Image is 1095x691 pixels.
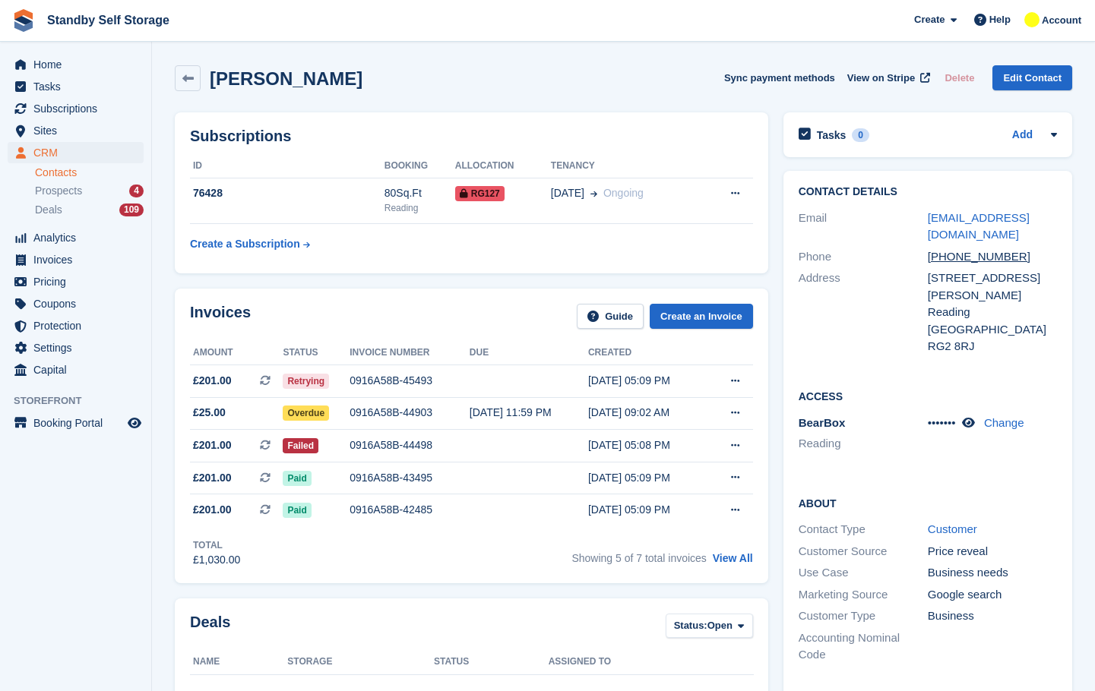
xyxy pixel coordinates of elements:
span: Tasks [33,76,125,97]
a: menu [8,227,144,248]
div: [GEOGRAPHIC_DATA] [928,321,1057,339]
a: Deals 109 [35,202,144,218]
h2: About [799,495,1057,510]
th: Status [434,650,549,674]
div: 0916A58B-45493 [350,373,470,389]
span: Help [989,12,1011,27]
th: Allocation [455,154,551,178]
span: £201.00 [193,437,232,453]
a: menu [8,271,144,292]
a: Create a Subscription [190,230,310,258]
h2: [PERSON_NAME] [210,68,362,89]
div: Reading [928,304,1057,321]
span: Deals [35,203,62,217]
div: [DATE] 05:09 PM [588,502,707,518]
th: Amount [190,341,283,365]
span: £201.00 [193,373,232,389]
span: RG127 [455,186,505,201]
a: Guide [577,304,644,329]
a: menu [8,359,144,380]
h2: Contact Details [799,186,1057,198]
span: Account [1042,13,1081,28]
button: Sync payment methods [724,65,835,90]
div: 0916A58B-44498 [350,437,470,453]
a: Edit Contact [992,65,1072,90]
div: [STREET_ADDRESS][PERSON_NAME] [928,270,1057,304]
button: Status: Open [666,614,753,639]
th: Booking [385,154,455,178]
div: 0 [852,128,869,142]
th: Status [283,341,350,365]
div: Create a Subscription [190,236,300,252]
span: £201.00 [193,470,232,486]
a: menu [8,54,144,75]
div: 80Sq.Ft [385,185,455,201]
div: Accounting Nominal Code [799,629,928,664]
a: menu [8,76,144,97]
div: Email [799,210,928,244]
a: menu [8,293,144,314]
div: Google search [928,586,1057,604]
th: Tenancy [551,154,701,178]
th: Created [588,341,707,365]
span: Create [914,12,945,27]
th: Due [470,341,588,365]
a: [EMAIL_ADDRESS][DOMAIN_NAME] [928,211,1030,241]
div: 76428 [190,185,385,201]
div: 4 [129,185,144,197]
th: Storage [287,650,434,674]
a: View All [713,552,753,564]
span: £201.00 [193,502,232,518]
span: Analytics [33,227,125,248]
span: Prospects [35,184,82,198]
th: Invoice number [350,341,470,365]
div: 109 [119,204,144,216]
a: menu [8,337,144,358]
a: Customer [928,522,977,535]
span: BearBox [799,416,846,429]
a: View on Stripe [841,65,933,90]
div: [DATE] 05:09 PM [588,373,707,389]
span: Booking Portal [33,412,125,434]
div: Business [928,607,1057,625]
div: 0916A58B-44903 [350,405,470,421]
div: Customer Type [799,607,928,625]
span: Paid [283,503,311,518]
span: Open [707,618,733,633]
a: menu [8,120,144,141]
div: £1,030.00 [193,552,240,568]
div: 0916A58B-43495 [350,470,470,486]
div: Customer Source [799,543,928,560]
div: [DATE] 09:02 AM [588,405,707,421]
div: [DATE] 11:59 PM [470,405,588,421]
th: Assigned to [549,650,753,674]
span: Overdue [283,405,329,421]
div: [DATE] 05:09 PM [588,470,707,486]
a: menu [8,315,144,336]
div: Total [193,538,240,552]
span: Coupons [33,293,125,314]
a: Prospects 4 [35,183,144,199]
span: £25.00 [193,405,226,421]
div: Reading [385,201,455,215]
a: Standby Self Storage [41,8,176,33]
span: Status: [674,618,707,633]
span: Invoices [33,249,125,270]
span: Ongoing [603,187,644,199]
a: [PHONE_NUMBER] [928,250,1043,263]
span: Subscriptions [33,98,125,119]
span: Capital [33,359,125,380]
span: ••••••• [928,416,956,429]
a: Preview store [125,414,144,432]
div: Use Case [799,564,928,582]
li: Reading [799,435,928,453]
th: Name [190,650,287,674]
div: Business needs [928,564,1057,582]
a: Add [1012,127,1033,144]
div: Address [799,270,928,355]
span: Failed [283,438,318,453]
a: menu [8,142,144,163]
a: menu [8,249,144,270]
span: CRM [33,142,125,163]
th: ID [190,154,385,178]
